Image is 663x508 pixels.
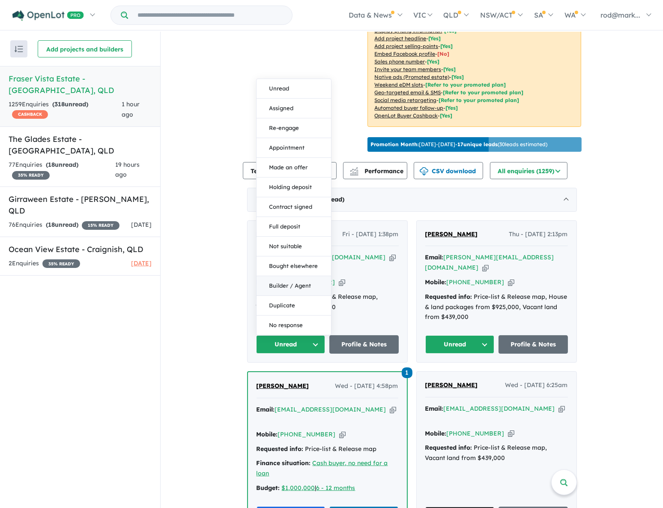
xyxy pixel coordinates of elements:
span: Performance [351,167,404,175]
button: Copy [558,404,565,413]
u: Add project headline [375,35,427,42]
strong: ( unread) [46,221,78,228]
button: Copy [482,263,489,272]
u: Add project selling-points [375,43,439,49]
img: sort.svg [15,46,23,52]
u: Native ads (Promoted estate) [375,74,450,80]
a: [PHONE_NUMBER] [447,278,505,286]
a: [PERSON_NAME] [257,381,309,391]
a: [EMAIL_ADDRESS][DOMAIN_NAME] [275,253,386,261]
a: $1,000,000 [282,484,315,492]
u: Invite your team members [375,66,442,72]
b: Promotion Month: [371,141,419,147]
strong: Finance situation: [257,459,311,467]
button: Contract signed [257,197,331,217]
strong: Requested info: [257,445,304,453]
a: Profile & Notes [499,335,568,354]
button: Builder / Agent [257,276,331,296]
u: Social media retargeting [375,97,437,103]
span: 1 hour ago [122,100,140,118]
span: [Refer to your promoted plan] [443,89,524,96]
button: All enquiries (1259) [490,162,567,179]
strong: ( unread) [46,161,78,168]
button: Add projects and builders [38,40,132,57]
b: 17 unique leads [458,141,498,147]
strong: Budget: [257,484,280,492]
button: Copy [390,405,396,414]
button: Unread [425,335,495,354]
button: Assigned [257,99,331,118]
span: CASHBACK [12,110,48,119]
button: Bought elsewhere [257,256,331,276]
button: Not suitable [257,237,331,256]
span: [ Yes ] [429,35,441,42]
button: Made an offer [257,158,331,177]
span: 35 % READY [42,259,80,268]
button: Copy [508,278,514,287]
u: Cash buyer, no need for a loan [257,459,388,477]
button: Full deposit [257,217,331,237]
h5: Fraser Vista Estate - [GEOGRAPHIC_DATA] , QLD [9,73,152,96]
span: 19 hours ago [115,161,140,179]
span: [Refer to your promoted plan] [426,81,506,88]
div: Unread [256,78,331,335]
span: [DATE] [131,221,152,228]
u: OpenLot Buyer Cashback [375,112,438,119]
span: [ Yes ] [444,66,456,72]
span: Thu - [DATE] 2:13pm [509,229,568,240]
a: [PERSON_NAME][EMAIL_ADDRESS][DOMAIN_NAME] [425,253,554,271]
button: Unread [257,79,331,99]
u: Sales phone number [375,58,425,65]
strong: Mobile: [425,430,447,437]
strong: Requested info: [425,444,472,451]
button: Copy [339,278,345,287]
span: [Refer to your promoted plan] [439,97,520,103]
div: 77 Enquir ies [9,160,115,180]
button: CSV download [414,162,483,179]
span: 18 [48,161,55,168]
h5: Ocean View Estate - Craignish , QLD [9,243,152,255]
span: [ Yes ] [441,43,453,49]
div: Price-list & Release map [257,444,398,454]
button: Re-engage [257,118,331,138]
span: 318 [54,100,65,108]
button: Appointment [257,138,331,158]
span: Wed - [DATE] 6:25am [505,380,568,391]
span: [PERSON_NAME] [257,382,309,390]
u: Weekend eDM slots [375,81,424,88]
span: 35 % READY [12,171,50,180]
strong: Email: [425,405,444,412]
div: | [257,483,398,493]
p: [DATE] - [DATE] - ( 30 leads estimated) [371,141,548,148]
span: [PERSON_NAME] [425,230,478,238]
span: [Yes] [446,105,458,111]
img: line-chart.svg [350,167,358,172]
button: Team member settings (3) [243,162,337,179]
span: [Yes] [452,74,464,80]
a: [PERSON_NAME] [425,229,478,240]
img: Openlot PRO Logo White [12,10,84,21]
a: 1 [402,367,412,378]
u: Embed Facebook profile [375,51,436,57]
button: Holding deposit [257,177,331,197]
strong: Requested info: [425,293,472,301]
button: Duplicate [257,296,331,316]
a: 6 - 12 months [317,484,355,492]
strong: ( unread) [52,100,88,108]
a: [EMAIL_ADDRESS][DOMAIN_NAME] [275,406,386,413]
span: Wed - [DATE] 4:58pm [335,381,398,391]
button: Copy [339,430,346,439]
span: Fri - [DATE] 1:38pm [343,229,399,240]
span: rod@mark... [600,11,640,19]
span: [ Yes ] [427,58,440,65]
span: 1 [402,367,412,378]
img: download icon [420,167,428,176]
a: Profile & Notes [329,335,399,354]
button: Performance [343,162,407,179]
span: [DATE] [131,259,152,267]
strong: Email: [425,253,444,261]
span: [PERSON_NAME] [425,381,478,389]
button: Unread [256,335,326,354]
div: 1259 Enquir ies [9,99,122,120]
